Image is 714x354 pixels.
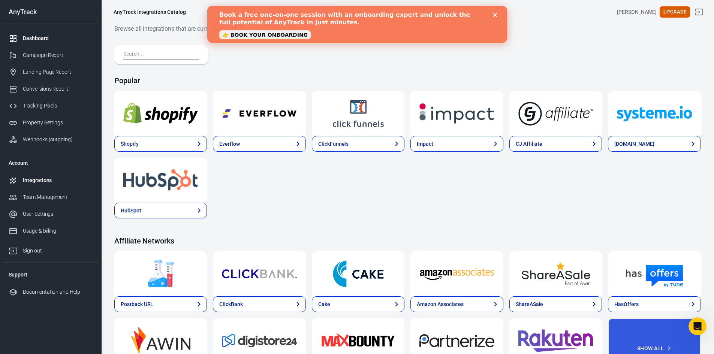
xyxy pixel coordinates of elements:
[617,260,692,287] img: HasOffers
[3,266,99,284] li: Support
[617,100,692,127] img: Systeme.io
[23,102,93,110] div: Tracking Pixels
[123,167,198,194] img: HubSpot
[23,51,93,59] div: Campaign Report
[222,100,296,127] img: Everflow
[509,136,602,152] a: CJ Affiliate
[114,203,207,218] a: HubSpot
[3,30,99,47] a: Dashboard
[321,100,395,127] img: ClickFunnels
[410,91,503,136] a: Impact
[312,296,404,312] a: Cake
[23,85,93,93] div: Conversions Report
[3,97,99,114] a: Tracking Pixels
[614,300,639,308] div: HasOffers
[417,300,463,308] div: Amazon Associates
[689,317,707,335] iframe: Intercom live chat
[312,91,404,136] a: ClickFunnels
[419,100,494,127] img: Impact
[222,327,296,354] img: Digistore24
[3,154,99,172] li: Account
[690,3,708,21] a: Sign out
[318,300,330,308] div: Cake
[312,136,404,152] a: ClickFunnels
[286,7,293,11] div: Close
[219,140,240,148] div: Everflow
[608,296,701,312] a: HasOffers
[23,227,93,235] div: Usage & billing
[114,296,207,312] a: Postback URL
[121,300,153,308] div: Postback URL
[318,140,349,148] div: ClickFunnels
[23,288,93,296] div: Documentation and Help
[333,6,483,18] button: Find anything...⌘ + K
[3,64,99,81] a: Landing Page Report
[660,6,690,18] button: Upgrade
[3,131,99,148] a: Webhooks (outgoing)
[608,136,701,152] a: [DOMAIN_NAME]
[509,91,602,136] a: CJ Affiliate
[518,100,593,127] img: CJ Affiliate
[23,176,93,184] div: Integrations
[410,296,503,312] a: Amazon Associates
[312,251,404,296] a: Cake
[3,189,99,206] a: Team Management
[23,119,93,127] div: Property Settings
[417,140,433,148] div: Impact
[23,193,93,201] div: Team Management
[3,172,99,189] a: Integrations
[121,207,141,215] div: HubSpot
[23,68,93,76] div: Landing Page Report
[419,327,494,354] img: Partnerize
[222,260,296,287] img: ClickBank
[509,251,602,296] a: ShareASale
[23,247,93,255] div: Sign out
[213,296,305,312] a: ClickBank
[123,260,198,287] img: Postback URL
[614,140,654,148] div: [DOMAIN_NAME]
[213,136,305,152] a: Everflow
[321,260,395,287] img: Cake
[608,251,701,296] a: HasOffers
[3,206,99,223] a: User Settings
[114,8,186,16] div: AnyTrack Integrations Catalog
[419,260,494,287] img: Amazon Associates
[3,81,99,97] a: Conversions Report
[3,239,99,259] a: Sign out
[123,50,196,60] input: Search...
[114,236,701,245] h4: Affiliate Networks
[114,91,207,136] a: Shopify
[3,223,99,239] a: Usage & billing
[121,140,139,148] div: Shopify
[213,251,305,296] a: ClickBank
[123,100,198,127] img: Shopify
[23,136,93,143] div: Webhooks (outgoing)
[516,300,543,308] div: ShareASale
[114,251,207,296] a: Postback URL
[3,47,99,64] a: Campaign Report
[219,300,243,308] div: ClickBank
[3,114,99,131] a: Property Settings
[3,9,99,15] div: AnyTrack
[518,327,593,354] img: Rakuten
[410,136,503,152] a: Impact
[213,91,305,136] a: Everflow
[321,327,395,354] img: Maxbounty
[608,91,701,136] a: Systeme.io
[123,327,198,354] img: Awin
[114,158,207,203] a: HubSpot
[509,296,602,312] a: ShareASale
[518,260,593,287] img: ShareASale
[23,34,93,42] div: Dashboard
[114,136,207,152] a: Shopify
[516,140,542,148] div: CJ Affiliate
[617,8,657,16] div: Account id: 6M8uzc2h
[410,251,503,296] a: Amazon Associates
[114,24,701,33] h6: Browse all integrations that are currently supported at AnyTrack. View each integration details o...
[23,210,93,218] div: User Settings
[207,6,507,43] iframe: Intercom live chat banner
[114,76,701,85] h4: Popular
